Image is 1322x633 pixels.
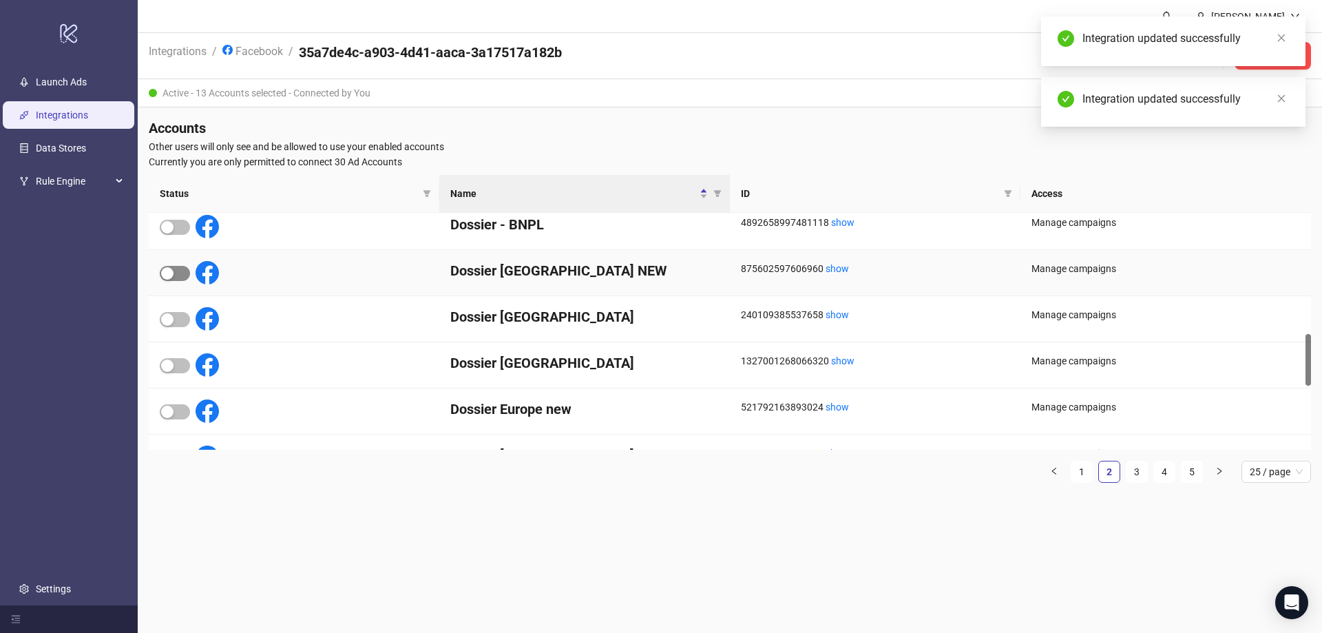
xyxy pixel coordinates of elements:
[1082,30,1289,47] div: Integration updated successfully
[1058,91,1074,107] span: check-circle
[1031,215,1300,230] div: Manage campaigns
[1020,175,1311,213] th: Access
[11,614,21,624] span: menu-fold
[741,446,1009,461] div: 751784195975123
[1196,12,1206,21] span: user
[149,154,1311,169] span: Currently you are only permitted to connect 30 Ad Accounts
[831,217,854,228] a: show
[149,139,1311,154] span: Other users will only see and be allowed to use your enabled accounts
[741,307,1009,322] div: 240109385537658
[149,118,1311,138] h4: Accounts
[1126,461,1148,483] li: 3
[420,183,434,204] span: filter
[1004,189,1012,198] span: filter
[1050,467,1058,475] span: left
[741,399,1009,415] div: 521792163893024
[1162,11,1171,21] span: bell
[450,353,719,373] h4: Dossier [GEOGRAPHIC_DATA]
[1071,461,1092,482] a: 1
[1290,12,1300,21] span: down
[1043,461,1065,483] button: left
[1208,461,1230,483] li: Next Page
[220,43,286,58] a: Facebook
[1215,467,1224,475] span: right
[1071,461,1093,483] li: 1
[1031,399,1300,415] div: Manage campaigns
[826,448,849,459] a: show
[1241,461,1311,483] div: Page Size
[160,186,417,201] span: Status
[450,307,719,326] h4: Dossier [GEOGRAPHIC_DATA]
[1043,461,1065,483] li: Previous Page
[713,189,722,198] span: filter
[36,168,112,196] span: Rule Engine
[450,446,719,465] h4: Dossier [GEOGRAPHIC_DATA]
[741,215,1009,230] div: 4892658997481118
[1154,461,1175,482] a: 4
[1277,33,1286,43] span: close
[1031,307,1300,322] div: Manage campaigns
[741,261,1009,276] div: 875602597606960
[36,110,88,121] a: Integrations
[146,43,209,58] a: Integrations
[1274,30,1289,45] a: Close
[423,189,431,198] span: filter
[1182,461,1202,482] a: 5
[1277,94,1286,103] span: close
[450,215,719,234] h4: Dossier - BNPL
[1001,183,1015,204] span: filter
[711,183,724,204] span: filter
[741,186,998,201] span: ID
[1031,261,1300,276] div: Manage campaigns
[288,43,293,69] li: /
[36,77,87,88] a: Launch Ads
[138,79,1322,107] div: Active - 13 Accounts selected - Connected by You
[450,399,719,419] h4: Dossier Europe new
[831,355,854,366] a: show
[450,261,719,280] h4: Dossier [GEOGRAPHIC_DATA] NEW
[1274,91,1289,106] a: Close
[1153,461,1175,483] li: 4
[1031,446,1300,461] div: Manage campaigns
[19,177,29,187] span: fork
[1275,586,1308,619] div: Open Intercom Messenger
[1099,461,1120,482] a: 2
[299,43,562,62] h4: 35a7de4c-a903-4d41-aaca-3a17517a182b
[826,263,849,274] a: show
[1098,461,1120,483] li: 2
[1126,461,1147,482] a: 3
[212,43,217,69] li: /
[1058,30,1074,47] span: check-circle
[1206,9,1290,24] div: [PERSON_NAME]
[439,175,730,213] th: Name
[741,353,1009,369] div: 1327001268066320
[826,309,849,320] a: show
[826,402,849,413] a: show
[1208,461,1230,483] button: right
[36,583,71,594] a: Settings
[450,186,697,201] span: Name
[36,143,86,154] a: Data Stores
[1082,91,1289,107] div: Integration updated successfully
[1031,353,1300,369] div: Manage campaigns
[1250,461,1303,482] span: 25 / page
[1181,461,1203,483] li: 5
